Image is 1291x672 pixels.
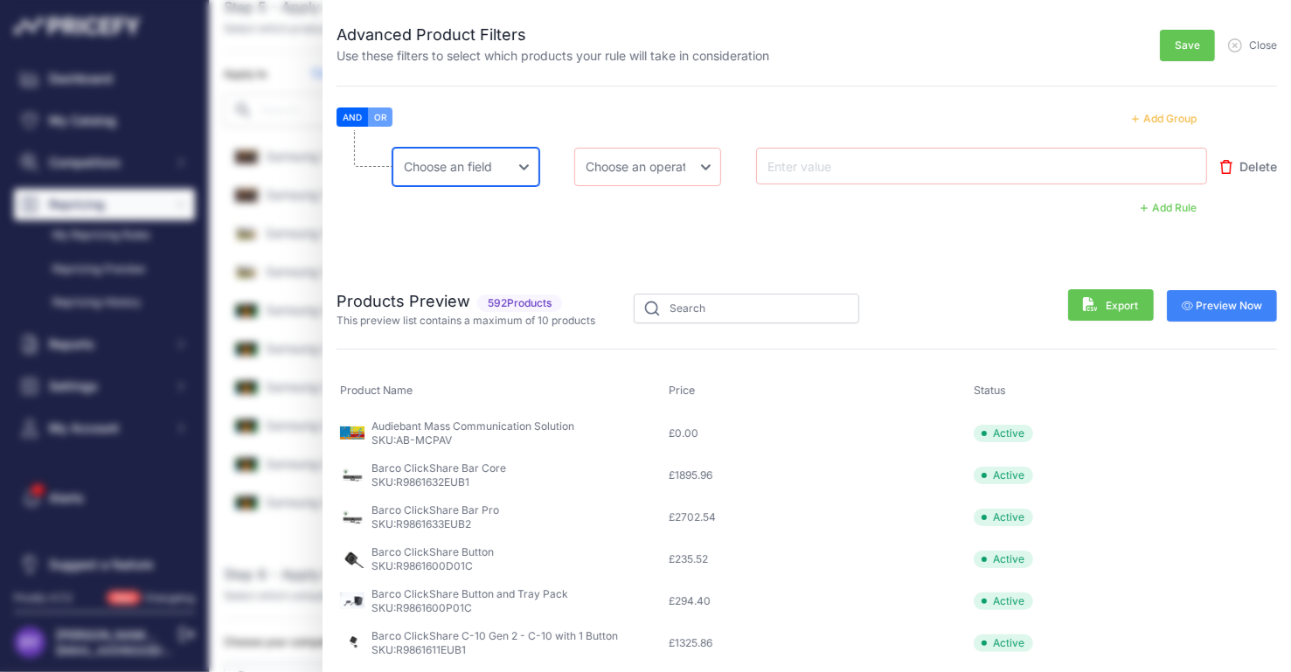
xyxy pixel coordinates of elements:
p: SKU: [371,433,574,447]
span: Products [477,294,562,312]
button: Save [1160,30,1215,61]
span: Preview Now [1182,299,1263,313]
span: Active [974,634,1033,652]
span: Price [669,384,695,397]
span: 235.52 [675,552,708,565]
span: 294.40 [675,594,711,607]
button: Close [1228,28,1277,52]
span: £ [669,510,716,523]
p: Barco ClickShare C-10 Gen 2 - C-10 with 1 Button [371,629,618,643]
p: SKU: [371,517,499,531]
button: AND [337,107,368,127]
span: Delete [1239,158,1277,176]
input: Enter value [764,156,904,177]
p: Barco ClickShare Button and Tray Pack [371,587,568,601]
span: Status [974,384,1006,397]
span: £ [669,468,712,481]
span: R9861632EUB1 [396,475,469,488]
button: Add Rule [1130,197,1207,219]
p: Barco ClickShare Bar Core [371,461,506,475]
span: R9861600D01C [396,559,473,572]
span: Export [1083,297,1139,314]
span: 0.00 [675,426,698,440]
p: Audiebant Mass Communication Solution [371,419,574,433]
p: SKU: [371,643,618,657]
span: Active [974,551,1033,568]
span: 1325.86 [675,636,712,649]
p: Barco ClickShare Button [371,545,494,559]
span: AB-MCPAV [396,433,452,447]
p: SKU: [371,559,494,573]
span: £ [669,594,711,607]
span: Save [1175,38,1200,52]
p: SKU: [371,475,506,489]
p: SKU: [371,601,568,615]
button: Delete [1220,149,1277,184]
span: R9861600P01C [396,601,472,614]
button: Preview Now [1167,290,1278,322]
span: 592 [488,296,507,310]
span: 1895.96 [675,468,712,481]
input: Search [634,294,859,323]
button: Export [1068,289,1154,321]
span: Active [974,592,1033,610]
p: Barco ClickShare Bar Pro [371,503,499,517]
span: Active [974,467,1033,484]
span: Product Name [340,384,413,397]
h2: Products Preview [337,289,595,314]
span: R9861633EUB2 [396,517,471,530]
span: Close [1249,38,1277,52]
span: £ [669,552,708,565]
p: This preview list contains a maximum of 10 products [337,314,595,328]
span: Active [974,509,1033,526]
h2: Advanced Product Filters [337,23,769,47]
span: £ [669,426,698,440]
span: 2702.54 [675,510,716,523]
p: Use these filters to select which products your rule will take in consideration [337,47,769,65]
span: R9861611EUB1 [396,643,466,656]
span: £ [669,636,712,649]
button: Add Group [1121,107,1207,130]
span: Active [974,425,1033,442]
button: OR [368,107,392,127]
